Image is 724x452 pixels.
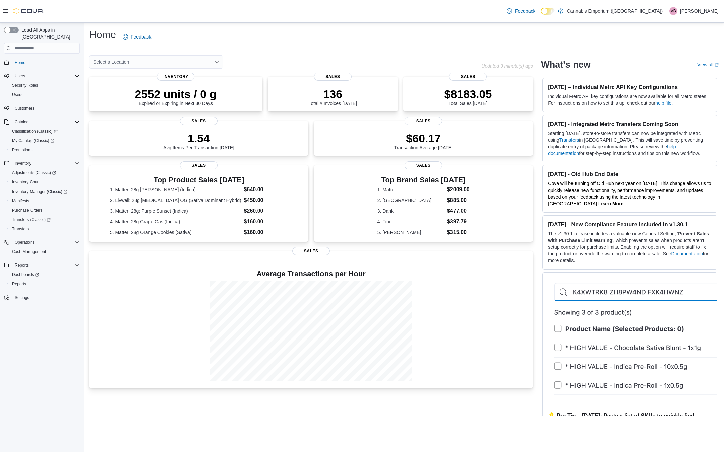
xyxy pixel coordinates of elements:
[12,261,80,269] span: Reports
[1,238,82,247] button: Operations
[244,228,288,236] dd: $160.00
[12,138,54,143] span: My Catalog (Classic)
[7,145,82,155] button: Promotions
[444,87,492,106] div: Total Sales [DATE]
[12,217,51,222] span: Transfers (Classic)
[7,224,82,234] button: Transfers
[1,117,82,127] button: Catalog
[12,118,31,126] button: Catalog
[1,71,82,81] button: Users
[9,280,80,288] span: Reports
[680,7,719,15] p: [PERSON_NAME]
[377,176,470,184] h3: Top Brand Sales [DATE]
[12,261,32,269] button: Reports
[12,72,80,80] span: Users
[447,228,470,236] dd: $315.00
[515,8,535,14] span: Feedback
[9,197,80,205] span: Manifests
[163,132,234,145] p: 1.54
[15,240,35,245] span: Operations
[12,58,80,67] span: Home
[12,92,22,97] span: Users
[12,208,43,213] span: Purchase Orders
[447,218,470,226] dd: $397.79
[292,247,330,255] span: Sales
[9,169,59,177] a: Adjustments (Classic)
[548,93,712,106] p: Individual Metrc API key configurations are now available for all Metrc states. For instructions ...
[12,249,46,254] span: Cash Management
[9,248,49,256] a: Cash Management
[377,197,444,204] dt: 2. [GEOGRAPHIC_DATA]
[9,271,42,279] a: Dashboards
[548,121,712,127] h3: [DATE] - Integrated Metrc Transfers Coming Soon
[377,186,444,193] dt: 1. Matter
[12,238,80,246] span: Operations
[12,159,34,167] button: Inventory
[1,260,82,270] button: Reports
[9,187,80,196] span: Inventory Manager (Classic)
[12,293,80,302] span: Settings
[7,215,82,224] a: Transfers (Classic)
[697,62,719,67] a: View allExternal link
[9,91,80,99] span: Users
[447,207,470,215] dd: $477.00
[655,100,671,106] a: help file
[12,272,39,277] span: Dashboards
[715,63,719,67] svg: External link
[12,170,56,175] span: Adjustments (Classic)
[9,137,57,145] a: My Catalog (Classic)
[394,132,453,150] div: Transaction Average [DATE]
[12,294,32,302] a: Settings
[7,279,82,289] button: Reports
[15,60,25,65] span: Home
[9,216,80,224] span: Transfers (Classic)
[548,181,711,206] span: Cova will be turning off Old Hub next year on [DATE]. This change allows us to quickly release ne...
[504,4,538,18] a: Feedback
[548,230,712,264] p: The v1.30.1 release includes a valuable new General Setting, ' ', which prevents sales when produ...
[548,130,712,157] p: Starting [DATE], store-to-store transfers can now be integrated with Metrc using in [GEOGRAPHIC_D...
[12,129,58,134] span: Classification (Classic)
[15,262,29,268] span: Reports
[405,161,442,169] span: Sales
[110,197,241,204] dt: 2. Livwell: 28g [MEDICAL_DATA] OG (Sativa Dominant Hybrid)
[19,27,80,40] span: Load All Apps in [GEOGRAPHIC_DATA]
[671,251,703,256] a: Documentation
[9,197,32,205] a: Manifests
[15,119,28,125] span: Catalog
[7,196,82,206] button: Manifests
[12,104,80,112] span: Customers
[598,201,623,206] strong: Learn More
[12,281,26,287] span: Reports
[131,33,151,40] span: Feedback
[89,28,116,42] h1: Home
[1,159,82,168] button: Inventory
[9,127,60,135] a: Classification (Classic)
[214,59,219,65] button: Open list of options
[9,169,80,177] span: Adjustments (Classic)
[12,147,33,153] span: Promotions
[548,412,712,426] h3: 💡 Pro Tip – [DATE]: Paste a list of SKUs to quickly find matching products
[9,146,35,154] a: Promotions
[9,271,80,279] span: Dashboards
[481,63,533,69] p: Updated 3 minute(s) ago
[7,90,82,99] button: Users
[447,196,470,204] dd: $885.00
[541,59,590,70] h2: What's new
[7,81,82,90] button: Security Roles
[110,218,241,225] dt: 4. Matter: 28g Grape Gas (Indica)
[7,136,82,145] a: My Catalog (Classic)
[15,73,25,79] span: Users
[110,229,241,236] dt: 5. Matter: 28g Orange Cookies (Sativa)
[12,226,29,232] span: Transfers
[12,159,80,167] span: Inventory
[9,216,53,224] a: Transfers (Classic)
[4,55,80,320] nav: Complex example
[548,231,709,243] strong: Prevent Sales with Purchase Limit Warning
[548,221,712,228] h3: [DATE] - New Compliance Feature Included in v1.30.1
[377,208,444,214] dt: 3. Dank
[95,270,528,278] h4: Average Transactions per Hour
[665,7,667,15] p: |
[309,87,357,106] div: Total # Invoices [DATE]
[15,295,29,300] span: Settings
